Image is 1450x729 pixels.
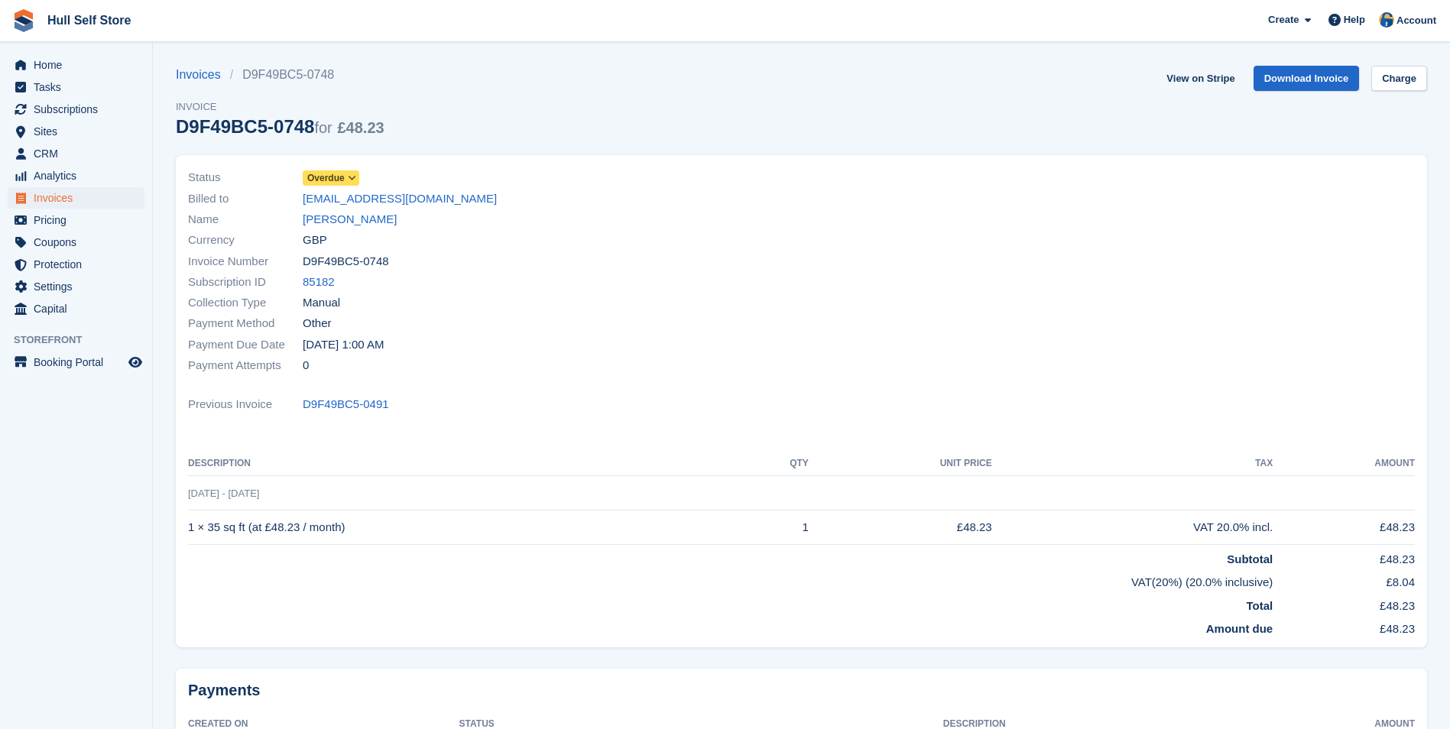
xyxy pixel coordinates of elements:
div: D9F49BC5-0748 [176,116,384,137]
span: 0 [303,357,309,374]
a: menu [8,254,144,275]
a: menu [8,276,144,297]
td: £48.23 [1273,544,1415,568]
a: [EMAIL_ADDRESS][DOMAIN_NAME] [303,190,497,208]
span: Sites [34,121,125,142]
a: Download Invoice [1254,66,1360,91]
td: £48.23 [809,510,992,545]
span: Protection [34,254,125,275]
span: Status [188,169,303,186]
a: [PERSON_NAME] [303,211,397,228]
th: Description [188,452,742,476]
img: stora-icon-8386f47178a22dfd0bd8f6a31ec36ba5ce8667c1dd55bd0f319d3a0aa187defe.svg [12,9,35,32]
nav: breadcrumbs [176,66,384,84]
span: Help [1344,12,1365,28]
td: £48.23 [1273,591,1415,615]
span: Create [1268,12,1299,28]
a: 85182 [303,274,335,291]
span: Storefront [14,332,152,348]
th: Tax [992,452,1273,476]
a: menu [8,99,144,120]
th: Unit Price [809,452,992,476]
span: Payment Attempts [188,357,303,374]
td: £48.23 [1273,510,1415,545]
span: [DATE] - [DATE] [188,488,259,499]
time: 2025-09-02 00:00:00 UTC [303,336,384,354]
td: 1 × 35 sq ft (at £48.23 / month) [188,510,742,545]
span: Subscriptions [34,99,125,120]
span: Invoices [34,187,125,209]
td: £8.04 [1273,568,1415,591]
a: Hull Self Store [41,8,137,33]
span: D9F49BC5-0748 [303,253,389,271]
span: Settings [34,276,125,297]
span: Manual [303,294,340,312]
a: menu [8,121,144,142]
span: CRM [34,143,125,164]
span: Coupons [34,232,125,253]
a: Preview store [126,353,144,371]
span: Payment Method [188,315,303,332]
img: Hull Self Store [1379,12,1394,28]
span: Invoice Number [188,253,303,271]
span: Previous Invoice [188,396,303,413]
a: menu [8,232,144,253]
a: menu [8,352,144,373]
span: Billed to [188,190,303,208]
td: £48.23 [1273,614,1415,638]
a: menu [8,165,144,186]
span: Booking Portal [34,352,125,373]
a: menu [8,76,144,98]
span: Payment Due Date [188,336,303,354]
td: 1 [742,510,809,545]
th: QTY [742,452,809,476]
a: D9F49BC5-0491 [303,396,389,413]
span: Account [1396,13,1436,28]
td: VAT(20%) (20.0% inclusive) [188,568,1273,591]
span: Overdue [307,171,345,185]
span: Other [303,315,332,332]
a: menu [8,187,144,209]
span: Currency [188,232,303,249]
a: View on Stripe [1160,66,1241,91]
a: menu [8,143,144,164]
span: Capital [34,298,125,319]
a: Charge [1371,66,1427,91]
strong: Amount due [1206,622,1273,635]
a: menu [8,209,144,231]
span: Subscription ID [188,274,303,291]
th: Amount [1273,452,1415,476]
a: menu [8,298,144,319]
span: Collection Type [188,294,303,312]
strong: Subtotal [1227,552,1273,565]
span: Tasks [34,76,125,98]
span: Pricing [34,209,125,231]
span: £48.23 [337,119,384,136]
span: Invoice [176,99,384,115]
span: Name [188,211,303,228]
div: VAT 20.0% incl. [992,519,1273,536]
a: Overdue [303,169,359,186]
a: Invoices [176,66,230,84]
strong: Total [1247,599,1273,612]
h2: Payments [188,681,1415,700]
a: menu [8,54,144,76]
span: GBP [303,232,327,249]
span: Analytics [34,165,125,186]
span: for [314,119,332,136]
span: Home [34,54,125,76]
